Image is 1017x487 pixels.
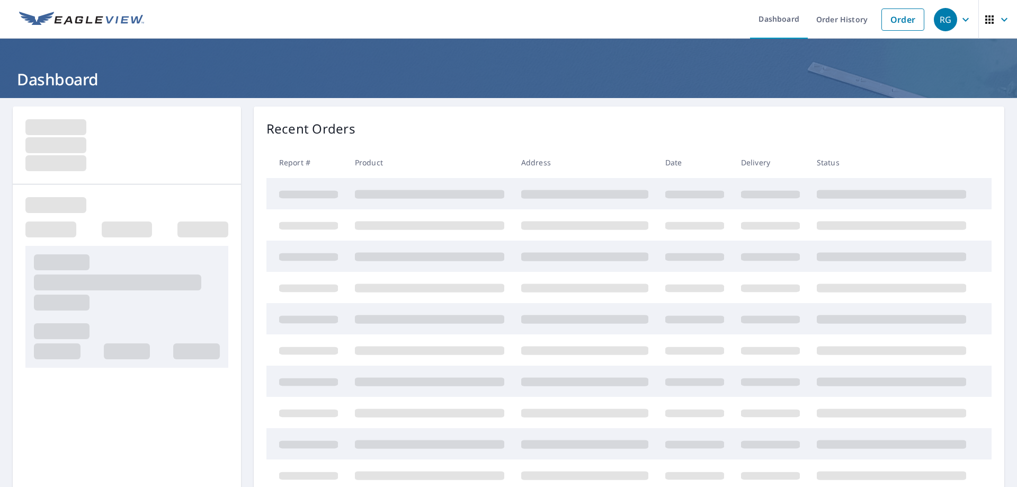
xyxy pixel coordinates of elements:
th: Report # [266,147,346,178]
a: Order [881,8,924,31]
img: EV Logo [19,12,144,28]
th: Status [808,147,975,178]
th: Delivery [733,147,808,178]
th: Address [513,147,657,178]
p: Recent Orders [266,119,355,138]
div: RG [934,8,957,31]
th: Product [346,147,513,178]
h1: Dashboard [13,68,1004,90]
th: Date [657,147,733,178]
